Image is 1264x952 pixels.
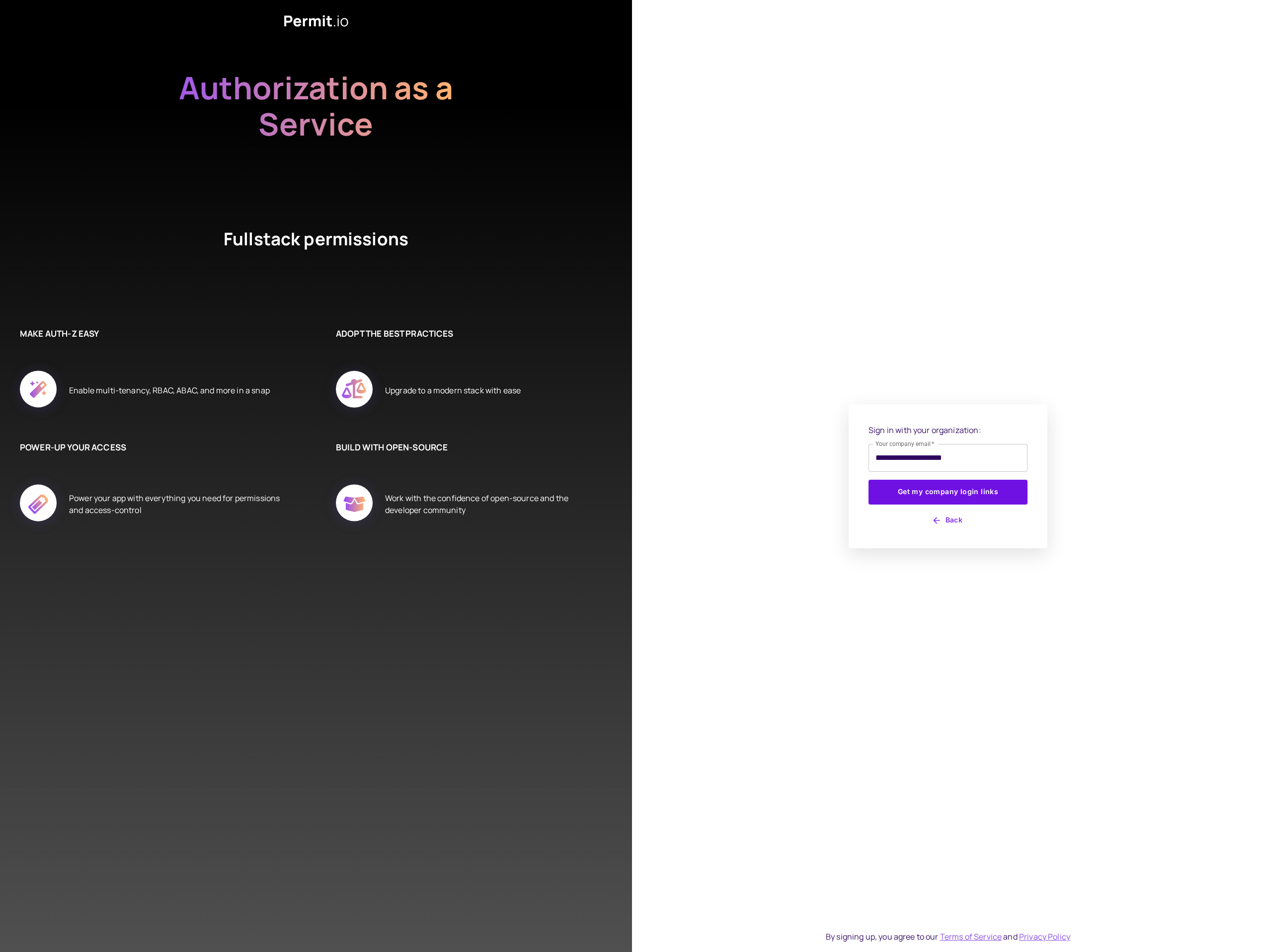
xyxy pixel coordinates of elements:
h4: Fullstack permissions [187,227,445,288]
div: Power your app with everything you need for permissions and access-control [69,473,286,535]
h6: BUILD WITH OPEN-SOURCE [336,441,602,454]
a: Privacy Policy [1019,931,1070,942]
div: Upgrade to a modern stack with ease [385,360,521,421]
h6: ADOPT THE BEST PRACTICES [336,327,602,340]
button: Get my company login links [869,480,1027,505]
p: Sign in with your organization: [869,424,1027,436]
h6: MAKE AUTH-Z EASY [20,327,286,340]
a: Terms of Service [940,931,1002,942]
div: Work with the confidence of open-source and the developer community [385,473,602,535]
div: Enable multi-tenancy, RBAC, ABAC, and more in a snap [69,360,270,421]
h2: Authorization as a Service [147,70,485,178]
h6: POWER-UP YOUR ACCESS [20,441,286,454]
div: By signing up, you agree to our and [826,931,1070,943]
button: Back [869,513,1027,528]
label: Your company email [875,439,935,448]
